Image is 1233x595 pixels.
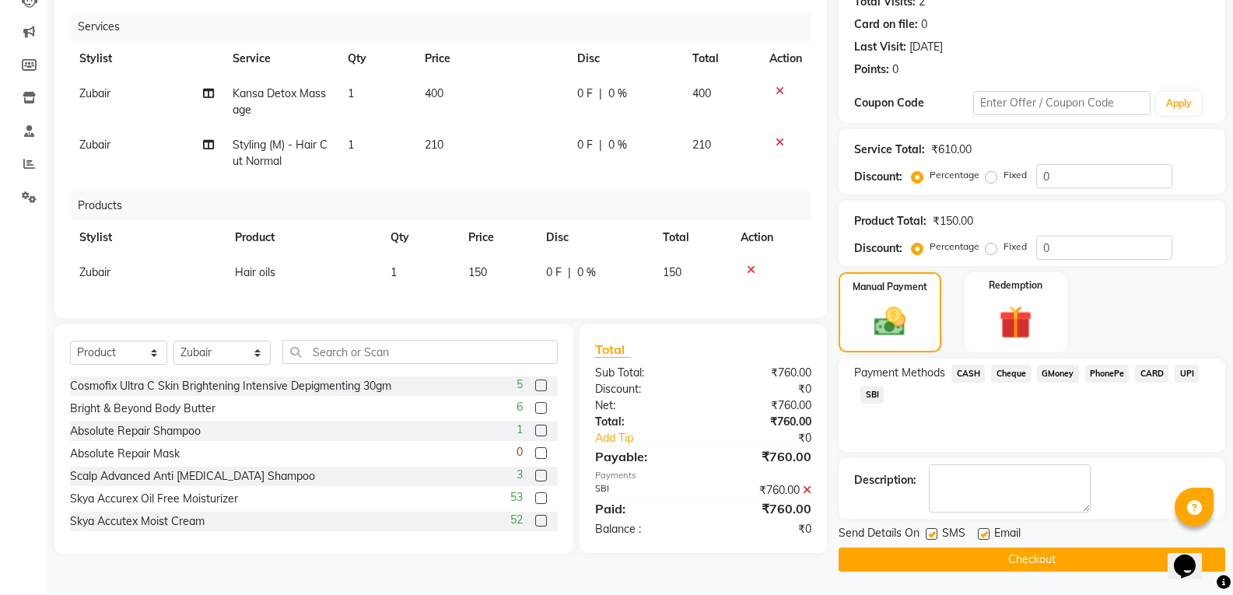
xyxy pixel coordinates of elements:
[233,138,328,168] span: Styling (M) - Hair Cut Normal
[577,137,593,153] span: 0 F
[70,446,180,462] div: Absolute Repair Mask
[839,548,1225,572] button: Checkout
[1135,365,1168,383] span: CARD
[70,513,205,530] div: Skya Accutex Moist Cream
[282,340,558,364] input: Search or Scan
[517,467,523,483] span: 3
[79,138,110,152] span: Zubair
[942,525,965,544] span: SMS
[79,265,110,279] span: Zubair
[599,137,602,153] span: |
[991,365,1031,383] span: Cheque
[577,264,596,281] span: 0 %
[583,447,703,466] div: Payable:
[853,280,927,294] label: Manual Payment
[510,489,523,506] span: 53
[854,169,902,185] div: Discount:
[663,265,681,279] span: 150
[595,469,811,482] div: Payments
[583,414,703,430] div: Total:
[703,447,823,466] div: ₹760.00
[608,137,627,153] span: 0 %
[1085,365,1130,383] span: PhonePe
[854,213,927,229] div: Product Total:
[70,423,201,439] div: Absolute Repair Shampoo
[760,41,811,76] th: Action
[546,264,562,281] span: 0 F
[568,264,571,281] span: |
[583,499,703,518] div: Paid:
[854,16,918,33] div: Card on file:
[348,86,354,100] span: 1
[854,61,889,78] div: Points:
[1004,240,1027,254] label: Fixed
[583,381,703,397] div: Discount:
[854,95,972,111] div: Coupon Code
[510,512,523,528] span: 52
[1037,365,1079,383] span: GMoney
[595,341,631,358] span: Total
[933,213,973,229] div: ₹150.00
[930,240,979,254] label: Percentage
[568,41,683,76] th: Disc
[70,220,226,255] th: Stylist
[703,482,823,499] div: ₹760.00
[951,365,985,383] span: CASH
[1157,92,1201,115] button: Apply
[70,468,315,485] div: Scalp Advanced Anti [MEDICAL_DATA] Shampoo
[731,220,811,255] th: Action
[583,430,723,446] a: Add Tip
[1004,168,1027,182] label: Fixed
[223,41,338,76] th: Service
[864,303,916,340] img: _cash.svg
[703,397,823,414] div: ₹760.00
[860,386,884,404] span: SBI
[703,365,823,381] div: ₹760.00
[1168,533,1217,579] iframe: chat widget
[459,220,537,255] th: Price
[854,472,916,488] div: Description:
[425,138,443,152] span: 210
[703,414,823,430] div: ₹760.00
[930,168,979,182] label: Percentage
[338,41,415,76] th: Qty
[994,525,1021,544] span: Email
[381,220,459,255] th: Qty
[723,430,823,446] div: ₹0
[973,91,1151,115] input: Enter Offer / Coupon Code
[70,41,223,76] th: Stylist
[1175,365,1199,383] span: UPI
[703,499,823,518] div: ₹760.00
[233,86,326,117] span: Kansa Detox Massage
[72,12,823,41] div: Services
[921,16,927,33] div: 0
[683,41,760,76] th: Total
[537,220,653,255] th: Disc
[415,41,569,76] th: Price
[931,142,972,158] div: ₹610.00
[692,86,711,100] span: 400
[854,365,945,381] span: Payment Methods
[517,376,523,393] span: 5
[517,444,523,460] span: 0
[425,86,443,100] span: 400
[391,265,397,279] span: 1
[599,86,602,102] span: |
[989,302,1042,343] img: _gift.svg
[839,525,919,544] span: Send Details On
[468,265,487,279] span: 150
[892,61,898,78] div: 0
[70,378,391,394] div: Cosmofix Ultra C Skin Brightening Intensive Depigmenting 30gm
[854,240,902,257] div: Discount:
[517,422,523,438] span: 1
[909,39,943,55] div: [DATE]
[70,401,215,417] div: Bright & Beyond Body Butter
[517,399,523,415] span: 6
[79,86,110,100] span: Zubair
[703,381,823,397] div: ₹0
[348,138,354,152] span: 1
[235,265,275,279] span: Hair oils
[226,220,381,255] th: Product
[583,397,703,414] div: Net:
[583,482,703,499] div: SBI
